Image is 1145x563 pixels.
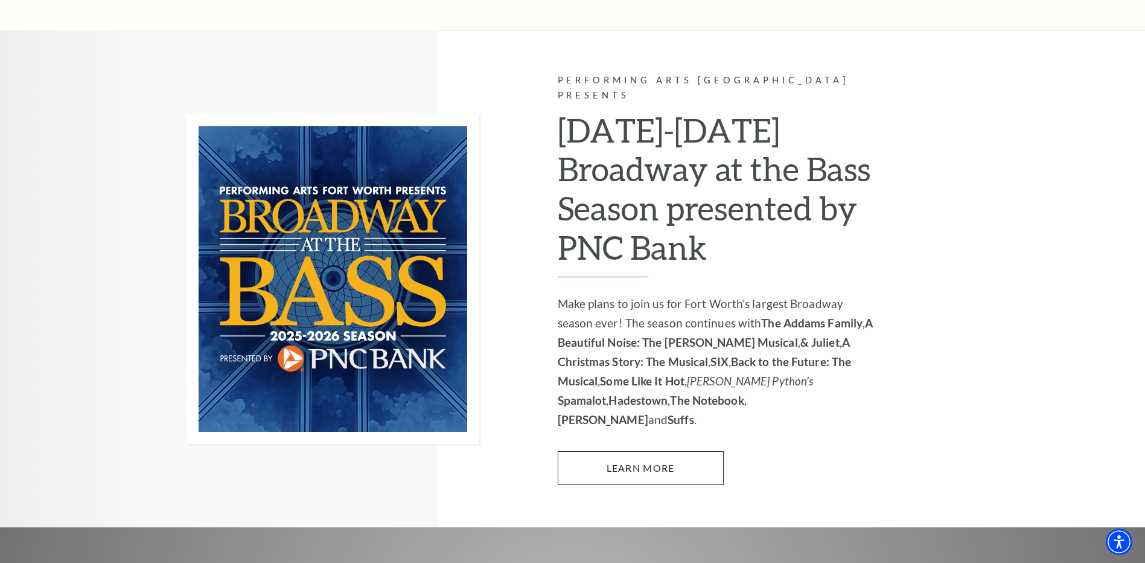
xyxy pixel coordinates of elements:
[558,355,852,388] strong: Back to the Future: The Musical
[558,316,873,349] strong: A Beautiful Noise: The [PERSON_NAME] Musical
[687,374,813,388] em: [PERSON_NAME] Python's
[558,393,607,407] strong: Spamalot
[800,335,840,349] strong: & Juliet
[608,393,668,407] strong: Hadestown
[558,294,881,429] p: Make plans to join us for Fort Worth’s largest Broadway season ever! The season continues with , ...
[558,335,850,368] strong: A Christmas Story: The Musical
[558,413,648,426] strong: [PERSON_NAME]
[761,316,863,330] strong: The Addams Family
[558,73,881,103] p: Performing Arts [GEOGRAPHIC_DATA] Presents
[600,374,684,388] strong: Some Like It Hot
[710,355,728,368] strong: SIX
[670,393,744,407] strong: The Notebook
[558,111,881,277] h2: [DATE]-[DATE] Broadway at the Bass Season presented by PNC Bank
[668,413,694,426] strong: Suffs
[187,114,479,444] img: Performing Arts Fort Worth Presents
[1106,529,1132,555] div: Accessibility Menu
[558,451,724,485] a: Learn More 2025-2026 Broadway at the Bass Season presented by PNC Bank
